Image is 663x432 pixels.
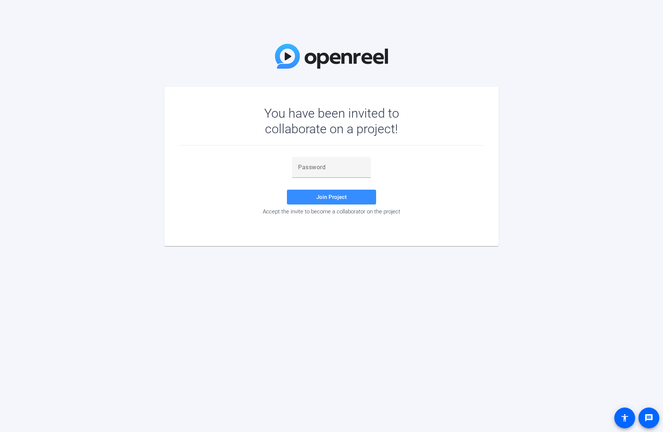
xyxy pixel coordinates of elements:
div: You have been invited to collaborate on a project! [243,105,421,137]
button: Join Project [287,190,376,204]
img: OpenReel Logo [275,44,388,69]
mat-icon: message [644,413,653,422]
span: Join Project [316,194,347,200]
input: Password [298,163,365,172]
div: Accept the invite to become a collaborator on the project [179,208,484,215]
mat-icon: accessibility [620,413,629,422]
